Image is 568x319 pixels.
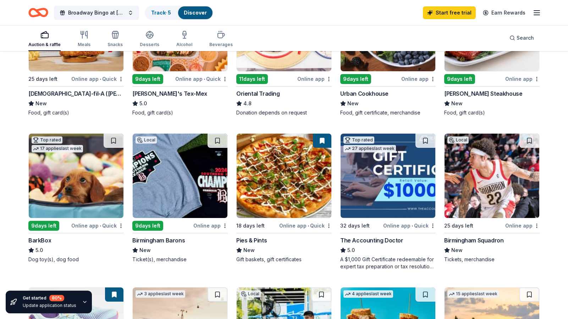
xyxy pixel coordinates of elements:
[243,99,252,108] span: 4.8
[447,136,469,144] div: Local
[32,136,62,144] div: Top rated
[28,89,124,98] div: [DEMOGRAPHIC_DATA]-fil-A ([PERSON_NAME])
[71,221,124,230] div: Online app Quick
[401,74,436,83] div: Online app
[340,89,388,98] div: Urban Cookhouse
[132,133,228,263] a: Image for Birmingham BaronsLocal9days leftOnline appBirmingham BaronsNewTicket(s), merchandise
[184,10,207,16] a: Discover
[175,74,228,83] div: Online app Quick
[505,221,540,230] div: Online app
[28,28,61,51] button: Auction & raffle
[23,295,76,301] div: Get started
[107,28,123,51] button: Snacks
[71,74,124,83] div: Online app Quick
[139,246,151,254] span: New
[236,109,332,116] div: Donation depends on request
[444,109,540,116] div: Food, gift card(s)
[136,136,157,144] div: Local
[209,28,233,51] button: Beverages
[340,109,436,116] div: Food, gift certificate, merchandise
[444,256,540,263] div: Tickets, merchandise
[35,246,43,254] span: 5.0
[78,28,90,51] button: Meals
[35,99,47,108] span: New
[341,134,435,218] img: Image for The Accounting Doctor
[28,42,61,47] div: Auction & raffle
[204,76,205,82] span: •
[340,256,436,270] div: A $1,000 Gift Certificate redeemable for expert tax preparation or tax resolution services—recipi...
[239,290,261,297] div: Local
[193,221,228,230] div: Online app
[28,236,51,245] div: BarkBox
[132,221,163,231] div: 9 days left
[68,9,125,17] span: Broadway Bingo at [GEOGRAPHIC_DATA][US_STATE]
[28,133,124,263] a: Image for BarkBoxTop rated17 applieslast week9days leftOnline app•QuickBarkBox5.0Dog toy(s), dog ...
[140,42,159,47] div: Desserts
[340,236,403,245] div: The Accounting Doctor
[140,28,159,51] button: Desserts
[28,256,124,263] div: Dog toy(s), dog food
[445,134,539,218] img: Image for Birmingham Squadron
[132,256,228,263] div: Ticket(s), merchandise
[151,10,171,16] a: Track· 5
[132,236,185,245] div: Birmingham Barons
[139,99,147,108] span: 5.0
[347,246,355,254] span: 5.0
[444,89,522,98] div: [PERSON_NAME] Steakhouse
[447,290,499,298] div: 15 applies last week
[444,74,475,84] div: 9 days left
[29,134,123,218] img: Image for BarkBox
[100,76,101,82] span: •
[28,75,57,83] div: 25 days left
[32,145,83,152] div: 17 applies last week
[107,42,123,47] div: Snacks
[343,145,396,152] div: 27 applies last week
[236,256,332,263] div: Gift baskets, gift certificates
[132,109,228,116] div: Food, gift card(s)
[176,28,192,51] button: Alcohol
[504,31,540,45] button: Search
[451,99,463,108] span: New
[78,42,90,47] div: Meals
[236,74,268,84] div: 11 days left
[236,133,332,263] a: Image for Pies & Pints18 days leftOnline app•QuickPies & PintsNewGift baskets, gift certificates
[444,222,473,230] div: 25 days left
[176,42,192,47] div: Alcohol
[28,4,48,21] a: Home
[28,109,124,116] div: Food, gift card(s)
[347,99,359,108] span: New
[237,134,331,218] img: Image for Pies & Pints
[145,6,213,20] button: Track· 5Discover
[517,34,534,42] span: Search
[479,6,530,19] a: Earn Rewards
[28,221,59,231] div: 9 days left
[423,6,476,19] a: Start free trial
[444,133,540,263] a: Image for Birmingham SquadronLocal25 days leftOnline appBirmingham SquadronNewTickets, merchandise
[136,290,185,298] div: 3 applies last week
[132,89,207,98] div: [PERSON_NAME]'s Tex-Mex
[132,74,163,84] div: 9 days left
[383,221,436,230] div: Online app Quick
[209,42,233,47] div: Beverages
[23,303,76,308] div: Update application status
[100,223,101,229] span: •
[412,223,413,229] span: •
[451,246,463,254] span: New
[236,89,280,98] div: Oriental Trading
[243,246,255,254] span: New
[297,74,332,83] div: Online app
[49,295,64,301] div: 80 %
[54,6,139,20] button: Broadway Bingo at [GEOGRAPHIC_DATA][US_STATE]
[340,133,436,270] a: Image for The Accounting DoctorTop rated27 applieslast week32 days leftOnline app•QuickThe Accoun...
[236,222,265,230] div: 18 days left
[343,290,393,298] div: 4 applies last week
[340,74,371,84] div: 9 days left
[505,74,540,83] div: Online app
[340,222,370,230] div: 32 days left
[444,236,503,245] div: Birmingham Squadron
[343,136,374,144] div: Top rated
[236,236,267,245] div: Pies & Pints
[279,221,332,230] div: Online app Quick
[133,134,227,218] img: Image for Birmingham Barons
[308,223,309,229] span: •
